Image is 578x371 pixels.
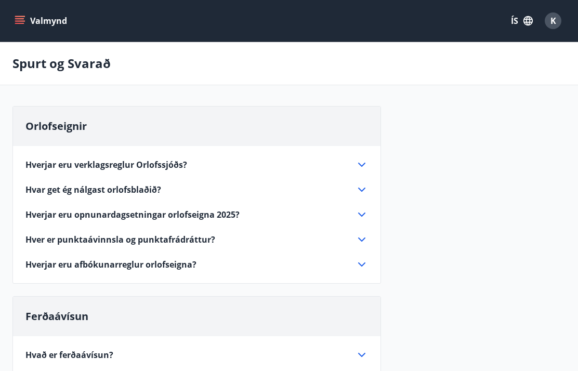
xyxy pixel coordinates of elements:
[541,8,566,33] button: K
[25,309,88,323] span: Ferðaávísun
[550,15,556,27] span: K
[25,259,196,270] span: Hverjar eru afbókunarreglur orlofseigna?
[25,234,215,245] span: Hver er punktaávinnsla og punktafrádráttur?
[25,183,368,196] div: Hvar get ég nálgast orlofsblaðið?
[25,349,368,361] div: Hvað er ferðaávísun?
[25,159,187,170] span: Hverjar eru verklagsreglur Orlofssjóðs?
[12,55,111,72] p: Spurt og Svarað
[12,11,71,30] button: menu
[25,233,368,246] div: Hver er punktaávinnsla og punktafrádráttur?
[25,208,368,221] div: Hverjar eru opnunardagsetningar orlofseigna 2025?
[25,119,87,133] span: Orlofseignir
[25,349,113,361] span: Hvað er ferðaávísun?
[25,258,368,271] div: Hverjar eru afbókunarreglur orlofseigna?
[25,209,240,220] span: Hverjar eru opnunardagsetningar orlofseigna 2025?
[25,184,161,195] span: Hvar get ég nálgast orlofsblaðið?
[25,158,368,171] div: Hverjar eru verklagsreglur Orlofssjóðs?
[505,11,538,30] button: ÍS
